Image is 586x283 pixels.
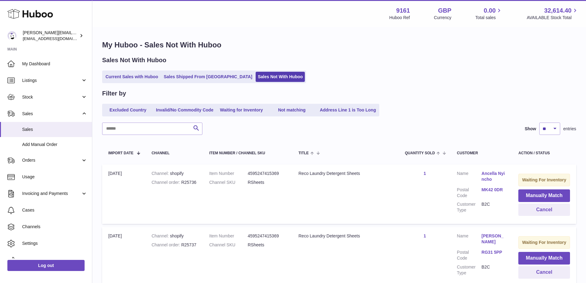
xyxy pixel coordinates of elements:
div: shopify [152,233,197,239]
a: MK42 0DR [481,187,506,193]
span: Stock [22,94,81,100]
h1: My Huboo - Sales Not With Huboo [102,40,576,50]
button: Cancel [518,204,570,216]
span: 0.00 [484,6,496,15]
a: 1 [424,171,426,176]
span: Invoicing and Payments [22,191,81,196]
dt: Postal Code [457,249,481,261]
dt: Customer Type [457,201,481,213]
span: Orders [22,157,81,163]
dt: Item Number [209,233,248,239]
span: [EMAIL_ADDRESS][DOMAIN_NAME] [23,36,90,41]
div: Item Number / Channel SKU [209,151,286,155]
a: Ancella Nyincho [481,171,506,182]
div: Customer [457,151,506,155]
span: Settings [22,241,87,246]
span: My Dashboard [22,61,87,67]
div: Action / Status [518,151,570,155]
dt: Name [457,171,481,184]
strong: Waiting For Inventory [522,177,566,182]
span: Title [298,151,309,155]
span: Total sales [475,15,503,21]
a: Address Line 1 is Too Long [318,105,378,115]
button: Manually Match [518,252,570,265]
a: Not matching [267,105,317,115]
dt: Name [457,233,481,246]
span: 32,614.40 [544,6,572,15]
strong: 9161 [396,6,410,15]
span: Channels [22,224,87,230]
dd: RSheets [248,180,286,185]
span: Usage [22,174,87,180]
strong: Channel order [152,242,181,247]
span: Cases [22,207,87,213]
span: entries [563,126,576,132]
a: Sales Shipped From [GEOGRAPHIC_DATA] [161,72,254,82]
dt: Customer Type [457,264,481,276]
a: Sales Not With Huboo [256,72,305,82]
div: Reco Laundry Detergent Sheets [298,171,393,176]
dd: RSheets [248,242,286,248]
span: Sales [22,111,81,117]
a: 0.00 Total sales [475,6,503,21]
a: Waiting for Inventory [217,105,266,115]
span: Import date [108,151,134,155]
dt: Channel SKU [209,242,248,248]
a: 32,614.40 AVAILABLE Stock Total [527,6,579,21]
div: [PERSON_NAME][EMAIL_ADDRESS][DOMAIN_NAME] [23,30,78,42]
strong: Waiting For Inventory [522,240,566,245]
strong: Channel [152,233,170,238]
div: R25737 [152,242,197,248]
span: Sales [22,127,87,132]
div: Reco Laundry Detergent Sheets [298,233,393,239]
a: Log out [7,260,85,271]
span: Add Manual Order [22,142,87,148]
button: Cancel [518,266,570,279]
label: Show [525,126,536,132]
dt: Item Number [209,171,248,176]
td: [DATE] [102,164,146,224]
img: amyesmith31@gmail.com [7,31,17,40]
a: Invalid/No Commodity Code [154,105,216,115]
dd: 4595247415369 [248,233,286,239]
div: Huboo Ref [389,15,410,21]
div: R25736 [152,180,197,185]
a: 1 [424,233,426,238]
dd: B2C [481,201,506,213]
a: [PERSON_NAME] [481,233,506,245]
a: RG31 5PP [481,249,506,255]
dd: 4595247415369 [248,171,286,176]
span: Listings [22,78,81,83]
div: shopify [152,171,197,176]
strong: GBP [438,6,451,15]
a: Excluded Country [103,105,153,115]
dt: Channel SKU [209,180,248,185]
h2: Filter by [102,89,126,98]
a: Current Sales with Huboo [103,72,160,82]
strong: Channel order [152,180,181,185]
span: AVAILABLE Stock Total [527,15,579,21]
h2: Sales Not With Huboo [102,56,166,64]
dt: Postal Code [457,187,481,199]
strong: Channel [152,171,170,176]
span: Quantity Sold [405,151,435,155]
button: Manually Match [518,189,570,202]
dd: B2C [481,264,506,276]
div: Currency [434,15,452,21]
div: Channel [152,151,197,155]
span: Returns [22,257,87,263]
